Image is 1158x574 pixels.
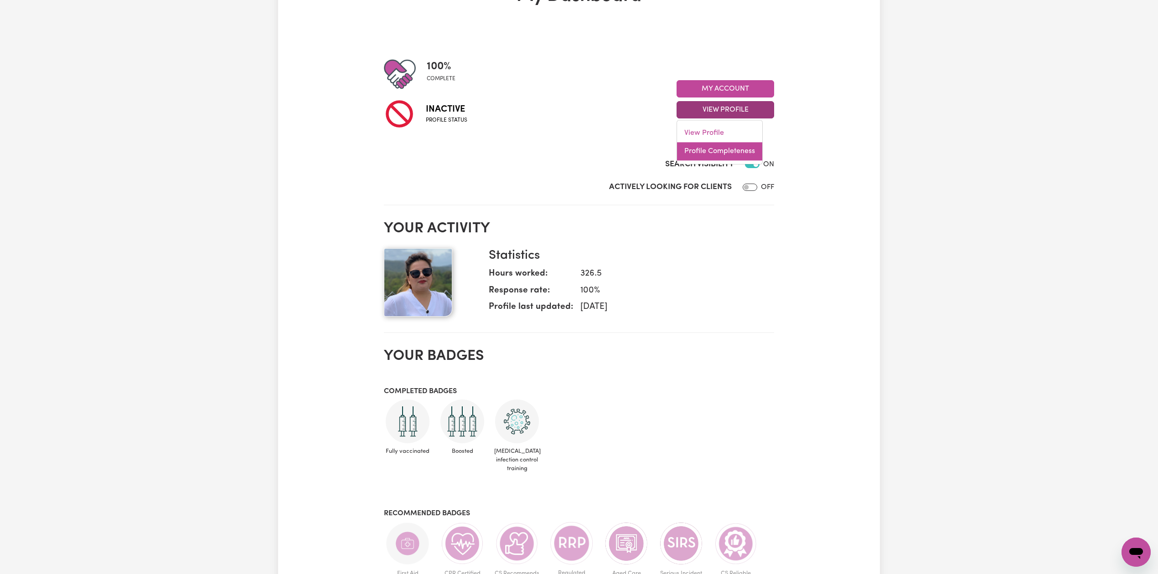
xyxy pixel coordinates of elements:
img: CS Academy: Serious Incident Reporting Scheme course completed [659,522,703,565]
img: Care and support worker has received 2 doses of COVID-19 vaccine [386,400,429,443]
img: CS Academy: Regulated Restrictive Practices course completed [550,522,594,565]
div: Profile completeness: 100% [427,58,463,90]
img: Care and support worker has completed CPR Certification [440,522,484,565]
img: Your profile picture [384,248,452,317]
dd: [DATE] [573,301,767,314]
img: Care worker is most reliable worker [714,522,758,565]
img: CS Academy: Aged Care Quality Standards & Code of Conduct course completed [605,522,648,565]
span: Profile status [426,116,467,124]
a: Profile Completeness [677,142,762,160]
h3: Completed badges [384,387,774,396]
dd: 100 % [573,284,767,297]
h2: Your activity [384,220,774,237]
button: My Account [677,80,774,97]
img: Care worker is recommended by Careseekers [495,522,539,565]
h2: Your badges [384,348,774,365]
dt: Hours worked: [489,267,573,284]
dd: 326.5 [573,267,767,281]
span: OFF [761,184,774,191]
span: ON [763,161,774,168]
h3: Recommended badges [384,509,774,518]
div: View Profile [677,120,763,164]
h3: Statistics [489,248,767,264]
a: View Profile [677,124,762,142]
span: [MEDICAL_DATA] infection control training [493,443,541,477]
span: Fully vaccinated [384,443,431,459]
button: View Profile [677,101,774,118]
label: Search Visibility [665,159,734,170]
span: Inactive [426,102,467,116]
span: complete [427,75,455,83]
iframe: Button to launch messaging window [1122,538,1151,567]
img: Care and support worker has completed First Aid Certification [386,522,429,565]
img: CS Academy: COVID-19 Infection Control Training course completed [495,400,539,443]
label: Actively Looking for Clients [609,181,732,193]
img: Care and support worker has received booster dose of COVID-19 vaccination [440,400,484,443]
span: Boosted [439,443,486,459]
span: 100 % [427,58,455,75]
dt: Response rate: [489,284,573,301]
dt: Profile last updated: [489,301,573,318]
